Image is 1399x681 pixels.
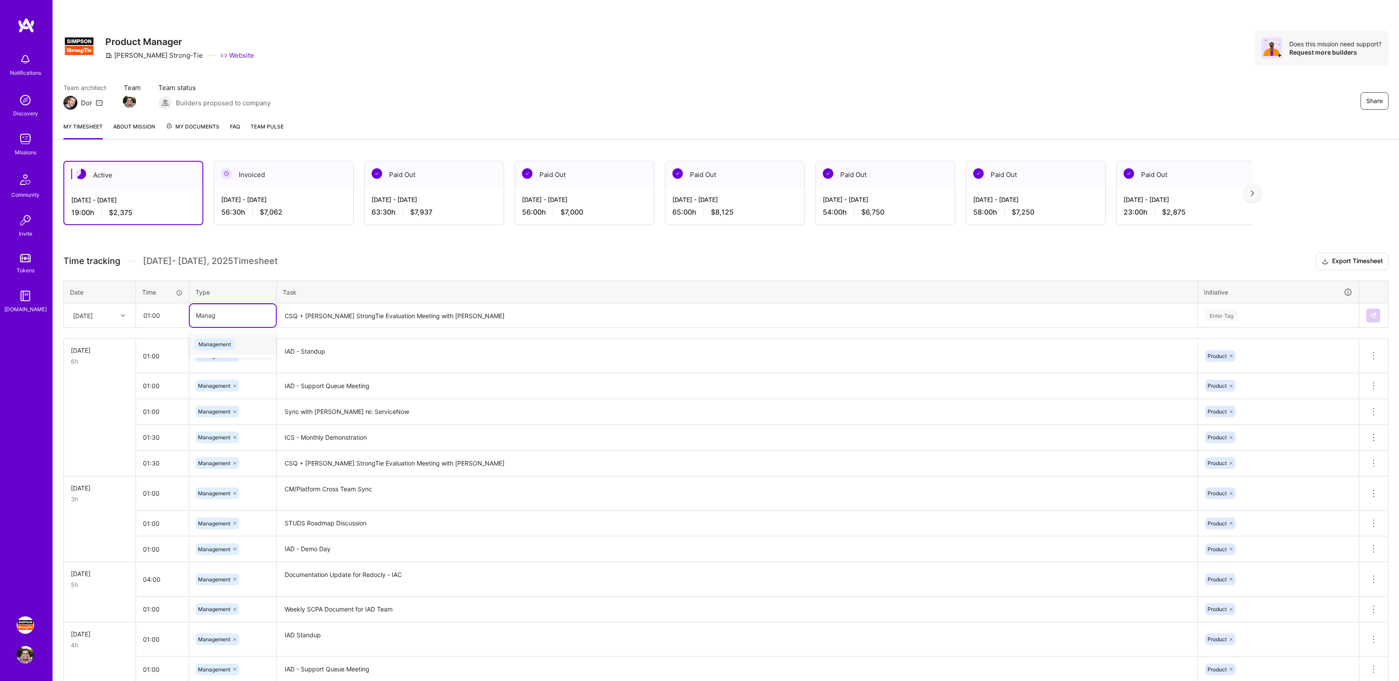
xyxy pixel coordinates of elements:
a: Website [220,51,254,60]
span: Management [198,546,230,552]
div: [DATE] [71,629,129,639]
a: About Mission [113,122,155,139]
th: Date [64,281,136,303]
div: [DATE] [71,483,129,493]
a: User Avatar [14,646,36,664]
span: Share [1366,97,1383,105]
input: HH:MM [136,658,189,681]
span: Management [198,460,230,466]
div: [DATE] [71,346,129,355]
input: HH:MM [136,538,189,561]
div: Community [11,190,39,199]
span: Team Pulse [251,123,284,130]
img: Builders proposed to company [158,96,172,110]
span: Management [198,408,230,415]
span: Team architect [63,83,106,92]
div: Paid Out [365,161,504,188]
input: HH:MM [136,482,189,505]
span: Management [198,576,230,583]
span: Product [1208,666,1227,673]
div: Discovery [13,109,38,118]
div: Paid Out [816,161,955,188]
input: HH:MM [136,568,189,591]
img: Simpson Strong-Tie: Product Manager [17,616,34,634]
input: HH:MM [136,598,189,621]
span: Product [1208,408,1227,415]
i: icon Chevron [121,313,125,318]
textarea: IAD - Demo Day [278,537,1197,561]
span: Product [1208,520,1227,527]
img: Paid Out [522,168,532,179]
textarea: CSQ + [PERSON_NAME] StrongTie Evaluation Meeting with [PERSON_NAME] [278,452,1197,476]
img: right [1251,190,1254,196]
img: Invoiced [221,168,232,179]
div: 56:30 h [221,208,346,217]
div: Dor [81,98,92,108]
div: [DATE] - [DATE] [672,195,797,204]
span: Product [1208,353,1227,359]
a: My timesheet [63,122,103,139]
div: [DATE] [71,569,129,578]
span: Management [198,490,230,497]
textarea: Sync with [PERSON_NAME] re: ServiceNow [278,400,1197,424]
div: 4h [71,640,129,650]
i: icon CompanyGray [105,52,112,59]
div: Paid Out [515,161,654,188]
div: 3h [71,494,129,504]
textarea: IAD - Support Queue Meeting [278,374,1197,398]
img: Community [15,169,36,190]
div: Paid Out [966,161,1105,188]
div: 58:00 h [973,208,1098,217]
span: Product [1208,546,1227,552]
input: HH:MM [136,400,189,423]
img: Company Logo [63,31,95,62]
div: Request more builders [1289,48,1382,56]
div: 54:00 h [823,208,948,217]
div: Enter Tag [1205,309,1238,322]
img: guide book [17,287,34,305]
img: Active [76,169,86,179]
div: 19:00 h [71,208,195,217]
span: Team status [158,83,271,92]
th: Type [189,281,277,303]
div: Tokens [17,266,35,275]
div: Paid Out [665,161,804,188]
div: Initiative [1204,287,1353,297]
a: Simpson Strong-Tie: Product Manager [14,616,36,634]
input: HH:MM [136,374,189,397]
div: [PERSON_NAME] Strong-Tie [105,51,203,60]
span: Management [198,520,230,527]
textarea: Weekly SCPA Document for IAD Team [278,598,1197,622]
div: Time [142,288,183,297]
input: HH:MM [136,452,189,475]
img: User Avatar [17,646,34,664]
img: Paid Out [372,168,382,179]
span: Time tracking [63,256,120,267]
img: Team Member Avatar [123,95,136,108]
span: $6,750 [861,208,884,217]
span: Team [124,83,141,92]
i: icon Download [1322,257,1329,266]
input: HH:MM [136,304,188,327]
span: $7,062 [260,208,282,217]
span: $8,125 [711,208,734,217]
textarea: IAD Standup [278,623,1197,656]
textarea: STUDS Roadmap Discussion [278,511,1197,535]
i: icon Mail [96,99,103,106]
img: teamwork [17,130,34,148]
div: [DOMAIN_NAME] [4,305,47,314]
span: Product [1208,636,1227,643]
input: HH:MM [136,512,189,535]
div: [DATE] - [DATE] [372,195,497,204]
img: Paid Out [672,168,683,179]
button: Share [1361,92,1389,110]
button: Export Timesheet [1316,253,1389,270]
img: logo [17,17,35,33]
div: 65:00 h [672,208,797,217]
span: Product [1208,382,1227,389]
div: Paid Out [1117,161,1256,188]
img: Team Architect [63,96,77,110]
span: Product [1208,576,1227,583]
input: HH:MM [136,628,189,651]
img: Paid Out [1124,168,1134,179]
